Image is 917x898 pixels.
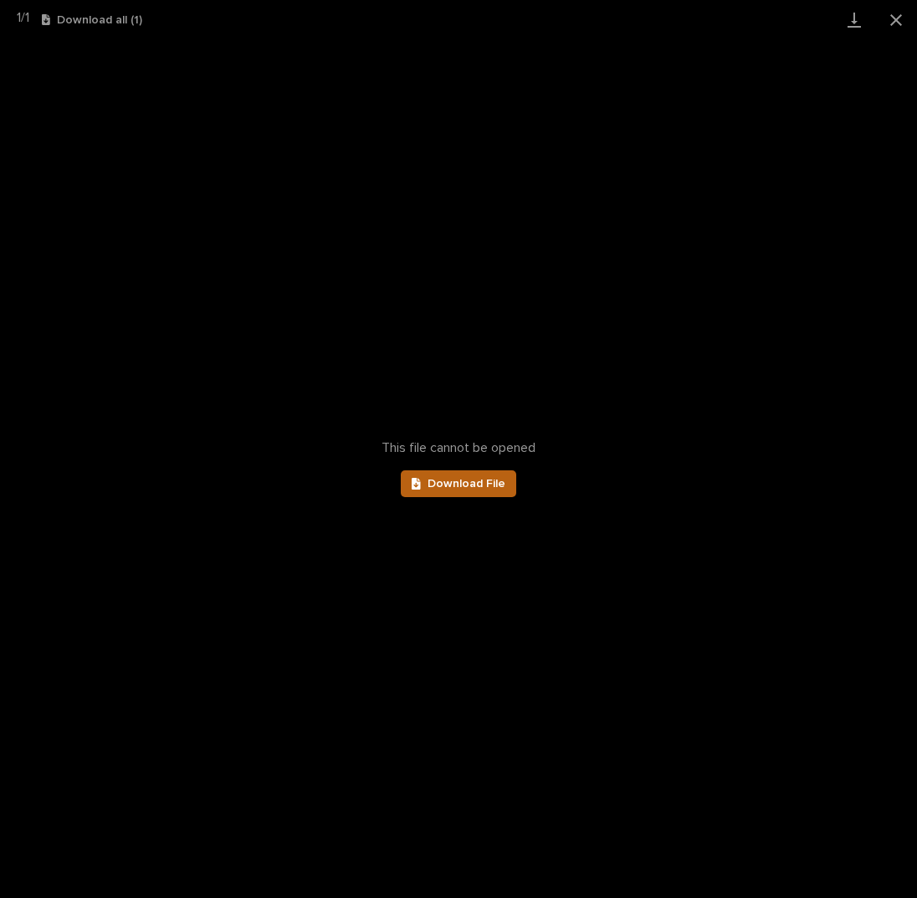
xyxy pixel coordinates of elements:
span: 1 [25,11,29,24]
span: 1 [17,11,21,24]
button: Download all (1) [42,14,142,26]
span: This file cannot be opened [382,440,535,456]
span: Download File [428,478,505,490]
a: Download File [401,470,516,497]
